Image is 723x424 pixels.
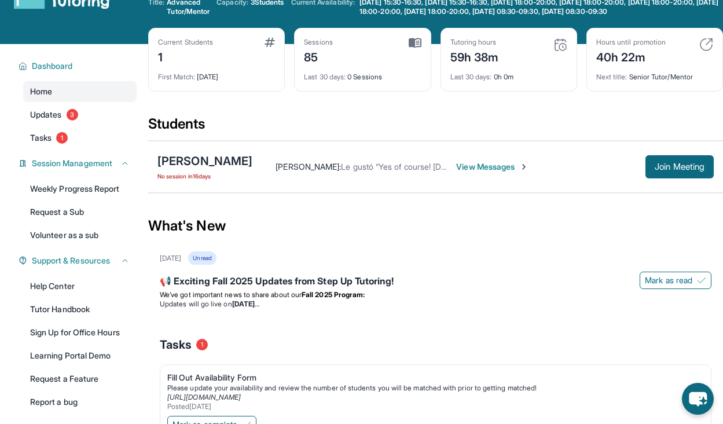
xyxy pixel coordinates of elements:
[160,365,711,414] a: Fill Out Availability FormPlease update your availability and review the number of students you w...
[23,392,137,412] a: Report a bug
[450,47,499,65] div: 59h 38m
[30,132,52,144] span: Tasks
[32,255,110,266] span: Support & Resources
[167,393,241,401] a: [URL][DOMAIN_NAME]
[27,158,130,169] button: Session Management
[23,178,137,199] a: Weekly Progress Report
[148,115,723,140] div: Students
[450,72,492,81] span: Last 30 days :
[157,171,252,181] span: No session in 16 days
[23,368,137,389] a: Request a Feature
[27,60,130,72] button: Dashboard
[682,383,714,415] button: chat-button
[409,38,421,48] img: card
[596,38,666,47] div: Hours until promotion
[304,65,421,82] div: 0 Sessions
[341,162,709,171] span: Le gustó “Yes of course! [DATE] at 7:30 then! The session should last under an hour :) see you then”
[148,200,723,251] div: What's New
[167,372,695,383] div: Fill Out Availability Form
[302,290,365,299] strong: Fall 2025 Program:
[304,47,333,65] div: 85
[276,162,341,171] span: [PERSON_NAME] :
[456,161,529,173] span: View Messages
[23,202,137,222] a: Request a Sub
[167,402,695,411] div: Posted [DATE]
[23,104,137,125] a: Updates3
[304,72,346,81] span: Last 30 days :
[645,275,692,286] span: Mark as read
[188,251,216,265] div: Unread
[23,127,137,148] a: Tasks1
[645,155,714,178] button: Join Meeting
[450,38,499,47] div: Tutoring hours
[30,109,62,120] span: Updates
[32,60,73,72] span: Dashboard
[67,109,78,120] span: 3
[23,345,137,366] a: Learning Portal Demo
[265,38,275,47] img: card
[157,153,252,169] div: [PERSON_NAME]
[596,65,713,82] div: Senior Tutor/Mentor
[160,274,711,290] div: 📢 Exciting Fall 2025 Updates from Step Up Tutoring!
[596,47,666,65] div: 40h 22m
[167,383,695,393] div: Please update your availability and review the number of students you will be matched with prior ...
[160,290,302,299] span: We’ve got important news to share about our
[640,272,711,289] button: Mark as read
[699,38,713,52] img: card
[56,132,68,144] span: 1
[23,299,137,320] a: Tutor Handbook
[32,158,112,169] span: Session Management
[160,254,181,263] div: [DATE]
[304,38,333,47] div: Sessions
[553,38,567,52] img: card
[158,38,213,47] div: Current Students
[697,276,706,285] img: Mark as read
[158,47,213,65] div: 1
[519,162,529,171] img: Chevron-Right
[450,65,567,82] div: 0h 0m
[232,299,259,308] strong: [DATE]
[23,225,137,246] a: Volunteer as a sub
[655,163,704,170] span: Join Meeting
[23,276,137,297] a: Help Center
[196,339,208,350] span: 1
[160,337,192,353] span: Tasks
[158,65,275,82] div: [DATE]
[596,72,627,81] span: Next title :
[23,81,137,102] a: Home
[158,72,195,81] span: First Match :
[23,322,137,343] a: Sign Up for Office Hours
[160,299,711,309] li: Updates will go live on
[27,255,130,266] button: Support & Resources
[30,86,52,97] span: Home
